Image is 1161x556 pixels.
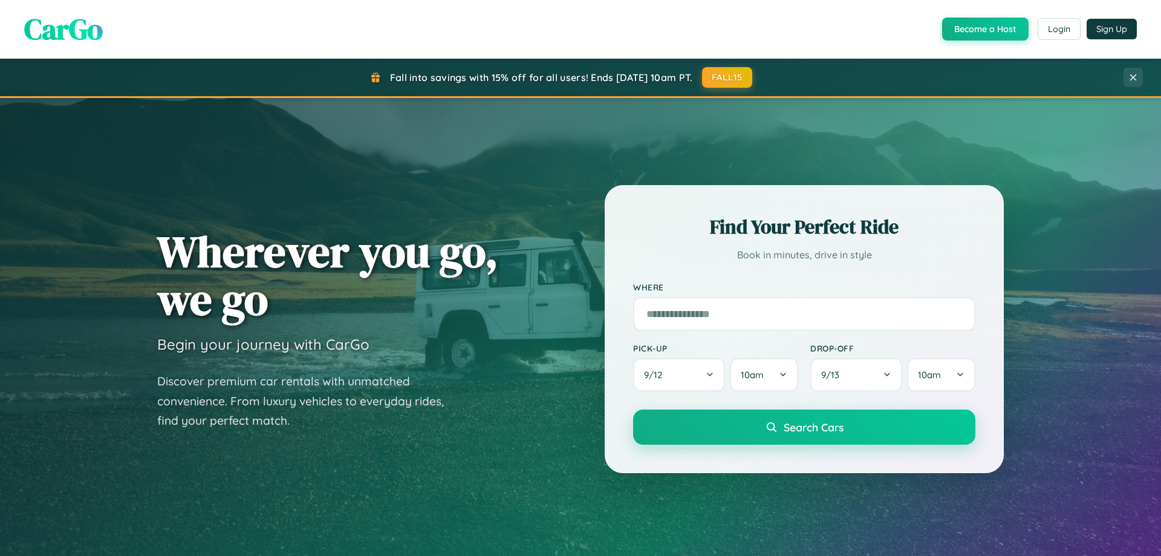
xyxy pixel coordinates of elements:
[942,18,1029,41] button: Become a Host
[810,358,902,391] button: 9/13
[157,335,369,353] h3: Begin your journey with CarGo
[633,246,975,264] p: Book in minutes, drive in style
[633,410,975,445] button: Search Cars
[730,358,798,391] button: 10am
[24,9,103,49] span: CarGo
[810,343,975,353] label: Drop-off
[907,358,975,391] button: 10am
[633,358,725,391] button: 9/12
[157,227,498,323] h1: Wherever you go, we go
[633,214,975,240] h2: Find Your Perfect Ride
[918,369,941,381] span: 10am
[784,420,844,434] span: Search Cars
[390,71,693,83] span: Fall into savings with 15% off for all users! Ends [DATE] 10am PT.
[821,369,845,381] span: 9 / 13
[1038,18,1081,40] button: Login
[633,282,975,292] label: Where
[157,371,460,431] p: Discover premium car rentals with unmatched convenience. From luxury vehicles to everyday rides, ...
[702,67,753,88] button: FALL15
[741,369,764,381] span: 10am
[1087,19,1137,39] button: Sign Up
[633,343,798,353] label: Pick-up
[644,369,668,381] span: 9 / 12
